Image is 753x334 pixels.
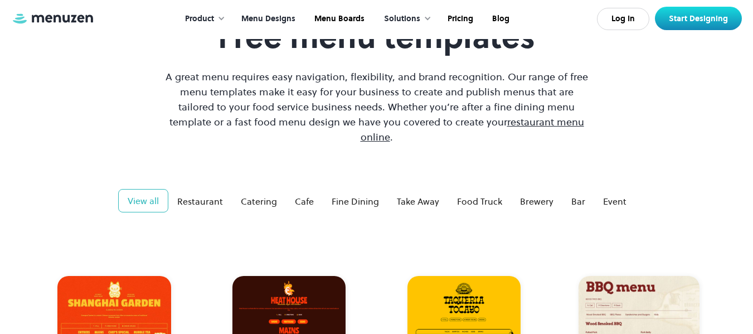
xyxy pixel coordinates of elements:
a: Blog [482,2,518,36]
a: Log In [597,8,649,30]
div: Take Away [397,195,439,208]
div: Product [174,2,231,36]
div: Event [603,195,626,208]
a: Menu Designs [231,2,304,36]
p: A great menu requires easy navigation, flexibility, and brand recognition. Our range of free menu... [163,69,591,144]
div: Product [185,13,214,25]
div: Solutions [373,2,437,36]
div: Solutions [384,13,420,25]
div: Cafe [295,195,314,208]
div: Bar [571,195,585,208]
div: Restaurant [177,195,223,208]
a: Pricing [437,2,482,36]
a: Menu Boards [304,2,373,36]
div: Fine Dining [332,195,379,208]
h1: Free menu templates [163,18,591,56]
div: Brewery [520,195,553,208]
div: Catering [241,195,277,208]
div: Food Truck [457,195,502,208]
div: View all [128,194,159,207]
a: Start Designing [655,7,742,30]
